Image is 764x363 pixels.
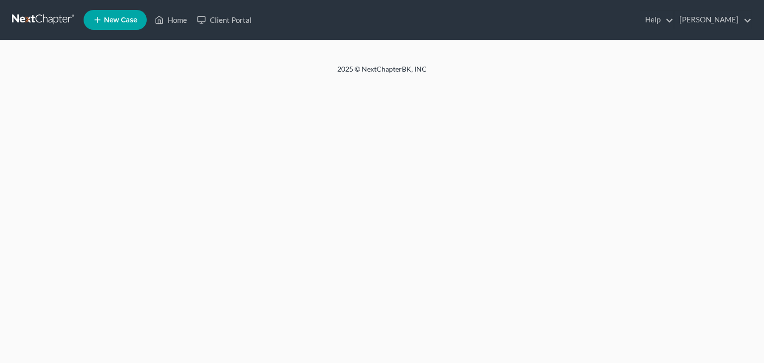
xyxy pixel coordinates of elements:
a: Help [640,11,673,29]
new-legal-case-button: New Case [84,10,147,30]
a: Home [150,11,192,29]
a: [PERSON_NAME] [674,11,752,29]
a: Client Portal [192,11,257,29]
div: 2025 © NextChapterBK, INC [98,64,666,82]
